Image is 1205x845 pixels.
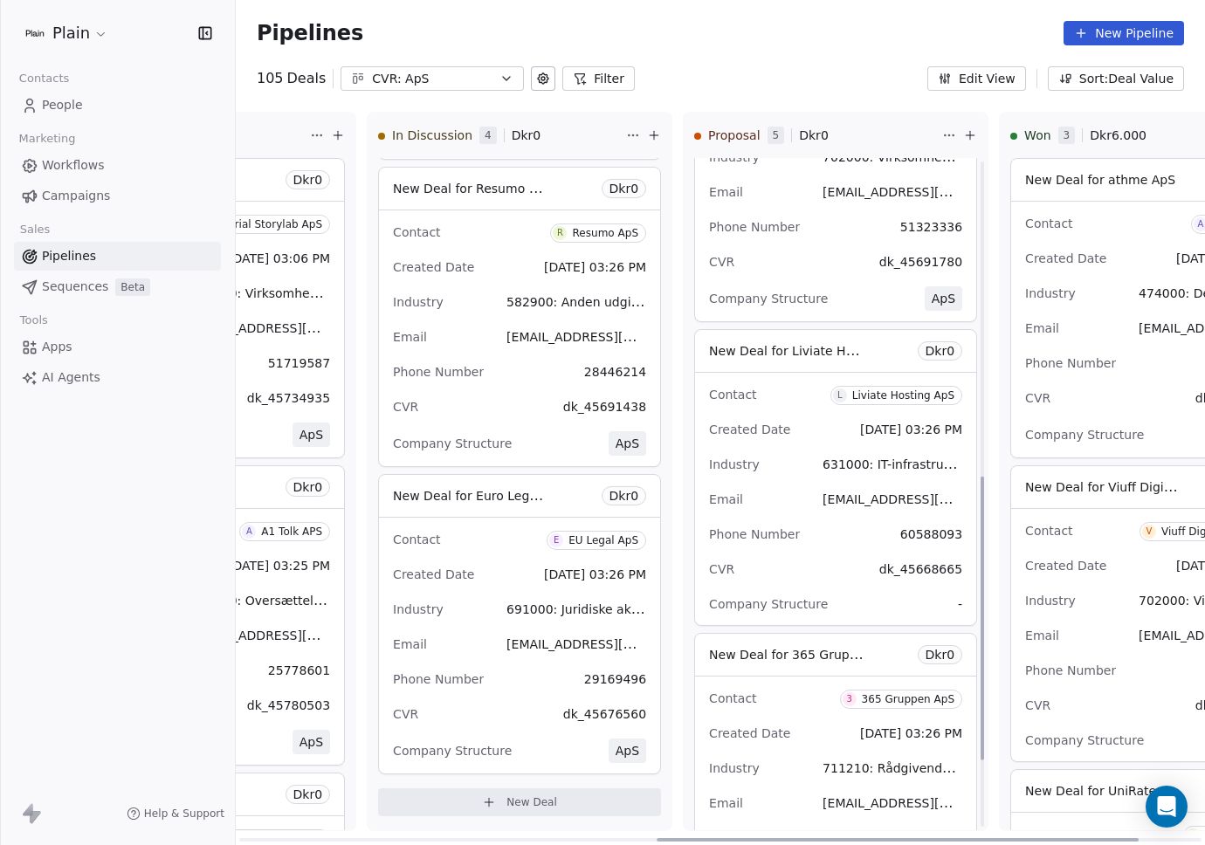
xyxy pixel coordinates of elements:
[268,356,330,370] span: 51719587
[378,788,661,816] button: New Deal
[293,171,323,189] span: Dkr 0
[1025,286,1076,300] span: Industry
[393,602,444,616] span: Industry
[958,595,962,613] span: -
[372,70,492,88] div: CVR: ApS
[378,474,661,774] div: New Deal for Euro Legal ApSDkr0ContactEEU Legal ApSCreated Date[DATE] 03:26 PMIndustry691000: Jur...
[709,185,743,199] span: Email
[293,478,323,496] span: Dkr 0
[708,127,760,144] span: Proposal
[246,525,252,539] div: A
[1025,428,1144,442] span: Company Structure
[554,533,559,547] div: E
[14,272,221,301] a: SequencesBeta
[393,295,444,309] span: Industry
[709,292,828,306] span: Company Structure
[479,127,497,144] span: 4
[209,218,322,230] div: Material Storylab ApS
[1058,127,1076,144] span: 3
[1025,594,1076,608] span: Industry
[709,796,743,810] span: Email
[378,113,623,158] div: In Discussion4Dkr0
[879,255,962,269] span: dk_45691780
[506,635,720,652] span: [EMAIL_ADDRESS][DOMAIN_NAME]
[768,127,785,144] span: 5
[190,627,404,643] span: [EMAIL_ADDRESS][DOMAIN_NAME]
[42,247,96,265] span: Pipelines
[709,492,743,506] span: Email
[293,786,323,803] span: Dkr 0
[1146,786,1188,828] div: Open Intercom Messenger
[568,534,638,546] div: EU Legal ApS
[1064,21,1184,45] button: New Pipeline
[190,319,404,336] span: [EMAIL_ADDRESS][DOMAIN_NAME]
[1197,217,1203,231] div: A
[927,66,1026,91] button: Edit View
[1025,216,1072,230] span: Contact
[709,597,828,611] span: Company Structure
[378,167,661,467] div: New Deal for Resumo ApSDkr0ContactRResumo ApSCreated Date[DATE] 03:26 PMIndustry582900: Anden udg...
[393,707,418,721] span: CVR
[1024,127,1050,144] span: Won
[1048,66,1184,91] button: Sort: Deal Value
[127,807,224,821] a: Help & Support
[557,226,563,240] div: R
[393,744,512,758] span: Company Structure
[852,389,954,402] div: Liviate Hosting ApS
[24,23,45,44] img: Plain-Logo-Tile.png
[12,307,55,333] span: Tools
[1025,321,1059,335] span: Email
[506,293,735,310] span: 582900: Anden udgivelse af software
[1025,698,1050,712] span: CVR
[42,156,105,175] span: Workflows
[584,672,646,686] span: 29169496
[1025,391,1050,405] span: CVR
[846,692,851,706] div: 3
[616,436,639,450] span: ApS
[1146,525,1153,539] div: V
[393,225,440,239] span: Contact
[823,794,1036,811] span: [EMAIL_ADDRESS][DOMAIN_NAME]
[42,187,110,205] span: Campaigns
[584,365,646,379] span: 28446214
[247,391,330,405] span: dk_45734935
[926,646,955,663] span: Dkr 0
[709,457,760,471] span: Industry
[1025,782,1184,799] span: New Deal for UniRate ApS
[393,487,568,504] span: New Deal for Euro Legal ApS
[393,260,474,274] span: Created Date
[694,113,939,158] div: Proposal5Dkr0
[1090,127,1146,144] span: Dkr 6.000
[144,807,224,821] span: Help & Support
[709,562,734,576] span: CVR
[506,328,720,345] span: [EMAIL_ADDRESS][DOMAIN_NAME]
[115,278,150,296] span: Beta
[562,66,635,91] button: Filter
[393,365,484,379] span: Phone Number
[190,592,400,608] span: 743000: Oversættelse og tolkning
[11,65,77,92] span: Contacts
[11,126,83,152] span: Marketing
[512,127,541,144] span: Dkr 0
[393,672,484,686] span: Phone Number
[860,422,962,436] span: [DATE] 03:26 PM
[709,220,800,234] span: Phone Number
[926,342,955,360] span: Dkr 0
[1025,629,1059,642] span: Email
[862,693,955,705] div: 365 Gruppen ApS
[268,663,330,677] span: 25778601
[42,368,100,387] span: AI Agents
[393,637,427,651] span: Email
[860,726,962,740] span: [DATE] 03:26 PM
[42,96,83,114] span: People
[42,338,72,356] span: Apps
[616,744,639,758] span: ApS
[709,422,790,436] span: Created Date
[1025,663,1116,677] span: Phone Number
[879,562,962,576] span: dk_45668665
[932,292,955,306] span: ApS
[506,601,679,617] span: 691000: Juridiske aktiviteter
[709,646,900,663] span: New Deal for 365 Gruppen ApS
[261,526,322,538] div: A1 Tolk APS
[1025,559,1106,573] span: Created Date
